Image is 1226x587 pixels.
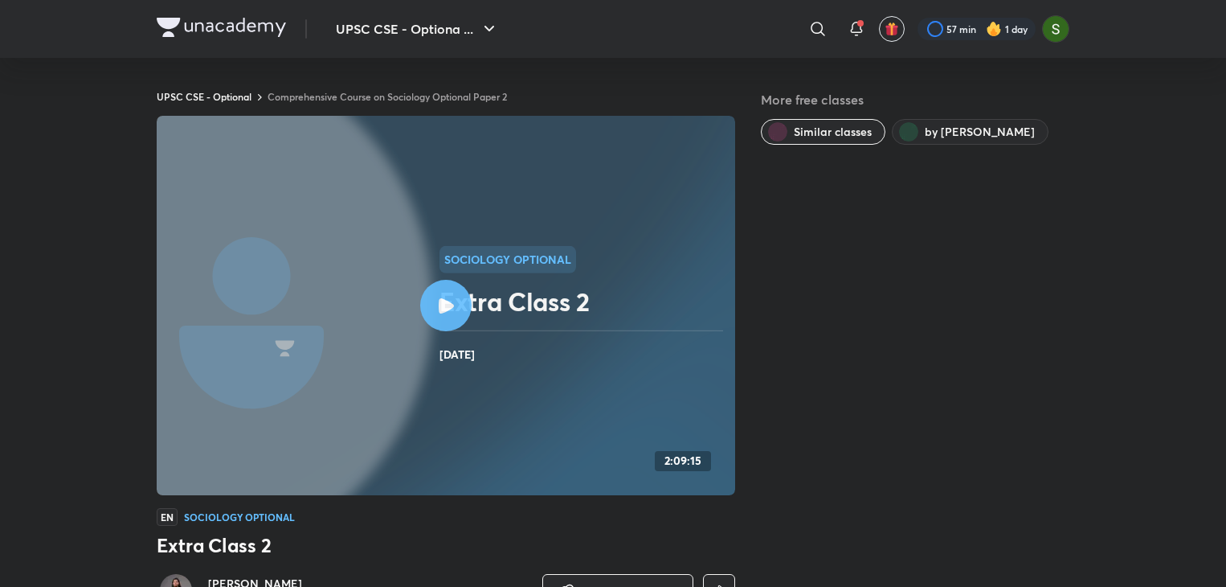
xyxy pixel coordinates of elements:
[761,119,885,145] button: Similar classes
[157,90,251,103] a: UPSC CSE - Optional
[761,90,1069,109] h5: More free classes
[439,285,729,318] h2: Extra Class 2
[157,18,286,37] img: Company Logo
[664,454,701,468] h4: 2:09:15
[184,512,295,522] h4: Sociology Optional
[925,124,1035,140] span: by Monica Mandhanya
[794,124,872,140] span: Similar classes
[268,90,507,103] a: Comprehensive Course on Sociology Optional Paper 2
[157,508,178,526] span: EN
[1042,15,1069,43] img: Jatin Baser
[885,22,899,36] img: avatar
[892,119,1048,145] button: by Monica Mandhanya
[326,13,509,45] button: UPSC CSE - Optiona ...
[157,532,735,558] h3: Extra Class 2
[879,16,905,42] button: avatar
[986,21,1002,37] img: streak
[157,18,286,41] a: Company Logo
[439,344,729,365] h4: [DATE]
